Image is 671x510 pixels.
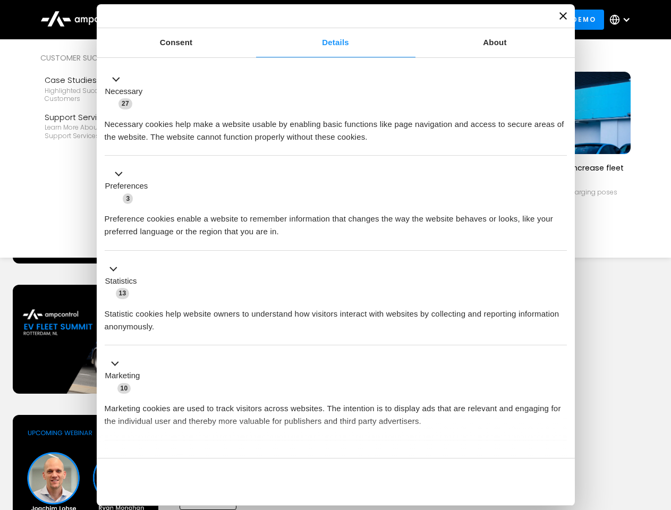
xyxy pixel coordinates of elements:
[45,87,168,103] div: Highlighted success stories From Our Customers
[559,12,567,20] button: Close banner
[105,110,567,143] div: Necessary cookies help make a website usable by enabling basic functions like page navigation and...
[105,262,143,300] button: Statistics (13)
[105,370,140,382] label: Marketing
[45,123,168,140] div: Learn more about Ampcontrol’s support services
[105,394,567,428] div: Marketing cookies are used to track visitors across websites. The intention is to display ads tha...
[97,28,256,57] a: Consent
[415,28,575,57] a: About
[116,288,130,299] span: 13
[105,86,143,98] label: Necessary
[118,98,132,109] span: 27
[117,383,131,394] span: 10
[105,168,155,205] button: Preferences (3)
[105,205,567,238] div: Preference cookies enable a website to remember information that changes the way the website beha...
[123,193,133,204] span: 3
[105,275,137,287] label: Statistics
[105,358,147,395] button: Marketing (10)
[105,300,567,333] div: Statistic cookies help website owners to understand how visitors interact with websites by collec...
[175,454,185,464] span: 2
[40,52,172,64] div: Customer success
[256,28,415,57] a: Details
[45,74,168,86] div: Case Studies
[414,466,566,497] button: Okay
[40,107,172,144] a: Support ServicesLearn more about Ampcontrol’s support services
[105,73,149,110] button: Necessary (27)
[45,112,168,123] div: Support Services
[40,70,172,107] a: Case StudiesHighlighted success stories From Our Customers
[105,180,148,192] label: Preferences
[105,452,192,465] button: Unclassified (2)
